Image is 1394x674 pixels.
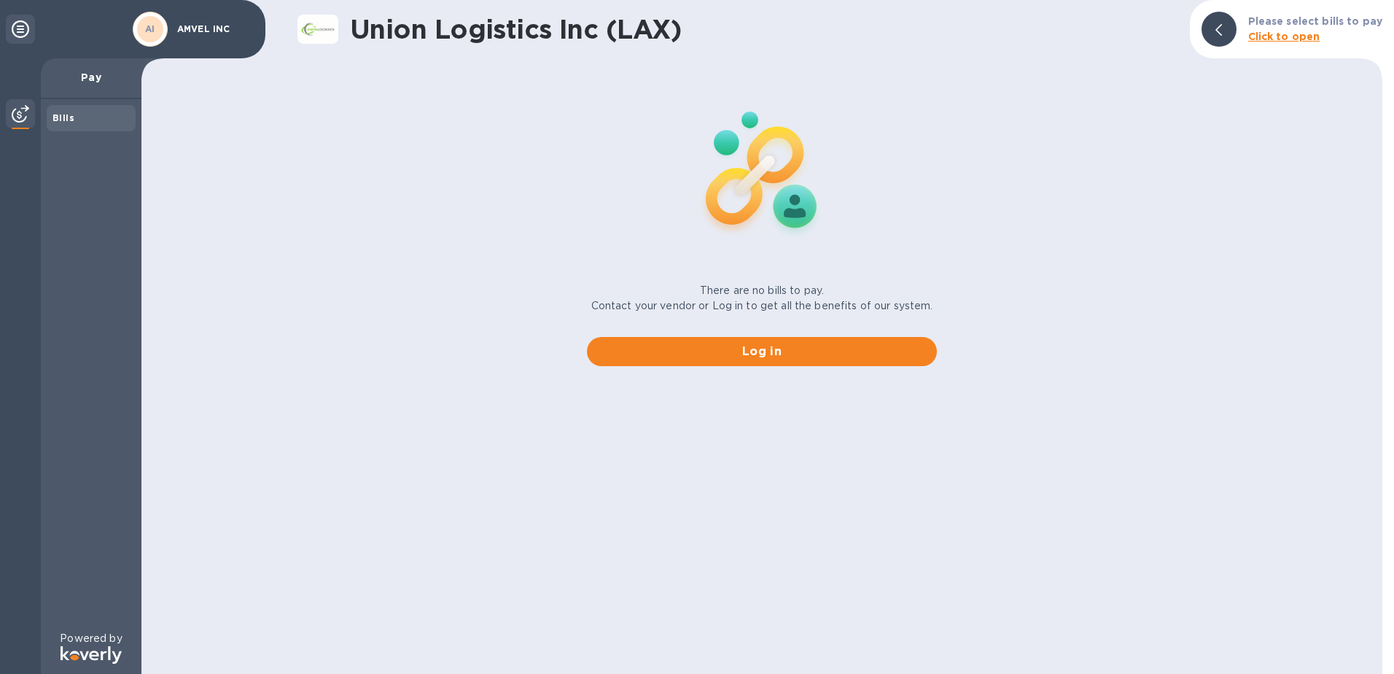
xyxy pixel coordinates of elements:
button: Log in [587,337,937,366]
img: Logo [61,646,122,664]
p: Powered by [60,631,122,646]
p: There are no bills to pay. Contact your vendor or Log in to get all the benefits of our system. [591,283,933,314]
b: Bills [52,112,74,123]
b: AI [145,23,155,34]
p: Pay [52,70,130,85]
h1: Union Logistics Inc (LAX) [350,14,1178,44]
b: Click to open [1248,31,1320,42]
span: Log in [599,343,925,360]
b: Please select bills to pay [1248,15,1382,27]
p: AMVEL INC [177,24,250,34]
